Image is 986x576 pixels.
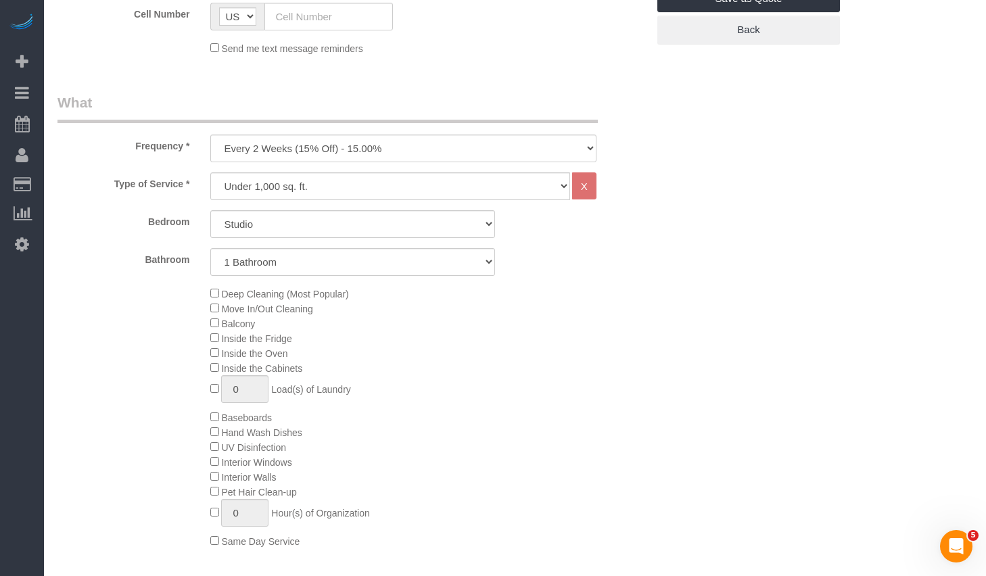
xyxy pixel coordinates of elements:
span: Pet Hair Clean-up [221,487,296,498]
span: Interior Walls [221,472,276,483]
span: Move In/Out Cleaning [221,304,312,314]
span: Inside the Oven [221,348,287,359]
span: Hand Wash Dishes [221,427,302,438]
label: Bathroom [47,248,200,266]
label: Bedroom [47,210,200,229]
span: Same Day Service [221,536,300,547]
span: Balcony [221,318,255,329]
label: Frequency * [47,135,200,153]
span: Deep Cleaning (Most Popular) [221,289,348,299]
span: Send me text message reminders [221,43,362,54]
iframe: Intercom live chat [940,530,972,562]
span: Baseboards [221,412,272,423]
img: Automaid Logo [8,14,35,32]
span: Load(s) of Laundry [271,384,351,395]
span: Hour(s) of Organization [271,508,370,519]
span: Interior Windows [221,457,291,468]
input: Cell Number [264,3,394,30]
span: Inside the Cabinets [221,363,302,374]
span: UV Disinfection [221,442,286,453]
span: 5 [968,530,979,541]
legend: What [57,93,598,123]
label: Cell Number [47,3,200,21]
label: Type of Service * [47,172,200,191]
a: Back [657,16,840,44]
span: Inside the Fridge [221,333,291,344]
